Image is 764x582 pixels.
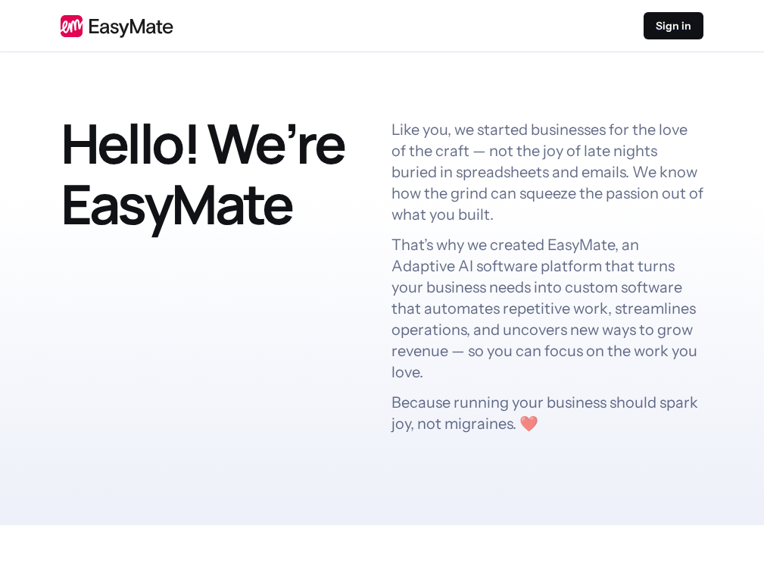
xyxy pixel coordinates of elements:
[391,392,704,434] p: Because running your business should spark joy, not migraines. ❤️
[391,234,704,383] p: That’s why we created EasyMate, an Adaptive AI software platform that turns your business needs i...
[644,12,703,39] a: Sign in
[61,113,373,434] h1: Hello! We’re EasyMate
[391,119,704,225] p: Like you, we started businesses for the love of the craft — not the joy of late nights buried in ...
[656,18,691,33] p: Sign in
